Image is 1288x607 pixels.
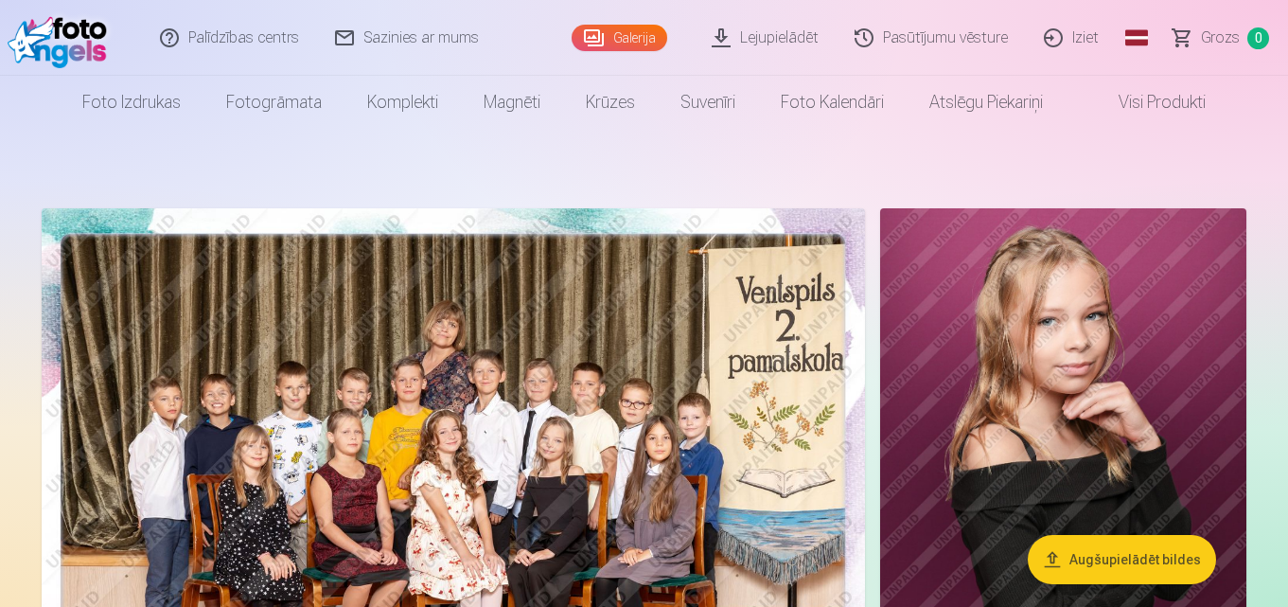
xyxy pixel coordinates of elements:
a: Foto kalendāri [758,76,907,129]
span: 0 [1247,27,1269,49]
a: Foto izdrukas [60,76,203,129]
a: Komplekti [344,76,461,129]
a: Visi produkti [1066,76,1228,129]
a: Atslēgu piekariņi [907,76,1066,129]
button: Augšupielādēt bildes [1028,535,1216,584]
span: Grozs [1201,27,1240,49]
a: Fotogrāmata [203,76,344,129]
a: Krūzes [563,76,658,129]
a: Galerija [572,25,667,51]
img: /fa1 [8,8,116,68]
a: Suvenīri [658,76,758,129]
a: Magnēti [461,76,563,129]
